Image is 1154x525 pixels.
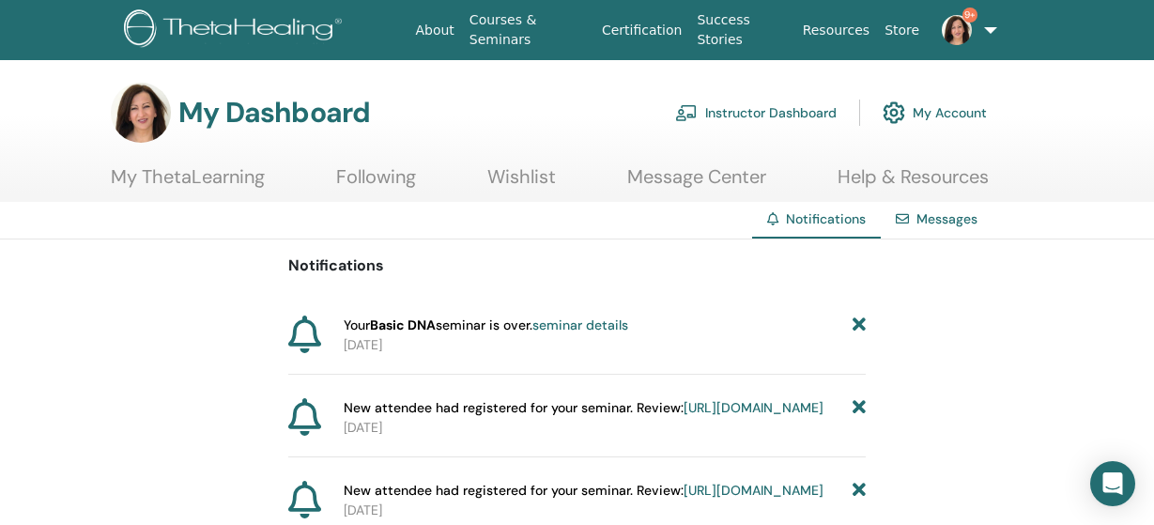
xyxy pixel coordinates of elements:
[487,165,556,202] a: Wishlist
[288,255,866,277] p: Notifications
[786,210,866,227] span: Notifications
[344,418,865,438] p: [DATE]
[684,482,823,499] a: [URL][DOMAIN_NAME]
[344,335,865,355] p: [DATE]
[883,92,987,133] a: My Account
[962,8,977,23] span: 9+
[370,317,436,333] strong: Basic DNA
[344,316,628,335] span: Your seminar is over.
[675,104,698,121] img: chalkboard-teacher.svg
[1090,461,1135,506] div: Open Intercom Messenger
[627,165,766,202] a: Message Center
[532,317,628,333] a: seminar details
[111,83,171,143] img: default.jpg
[877,13,927,48] a: Store
[111,165,265,202] a: My ThetaLearning
[916,210,977,227] a: Messages
[124,9,348,52] img: logo.png
[838,165,989,202] a: Help & Resources
[795,13,878,48] a: Resources
[883,97,905,129] img: cog.svg
[462,3,594,57] a: Courses & Seminars
[344,501,865,520] p: [DATE]
[942,15,972,45] img: default.jpg
[178,96,370,130] h3: My Dashboard
[336,165,416,202] a: Following
[594,13,689,48] a: Certification
[684,399,823,416] a: [URL][DOMAIN_NAME]
[675,92,837,133] a: Instructor Dashboard
[408,13,461,48] a: About
[344,481,823,501] span: New attendee had registered for your seminar. Review:
[344,398,823,418] span: New attendee had registered for your seminar. Review:
[689,3,794,57] a: Success Stories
